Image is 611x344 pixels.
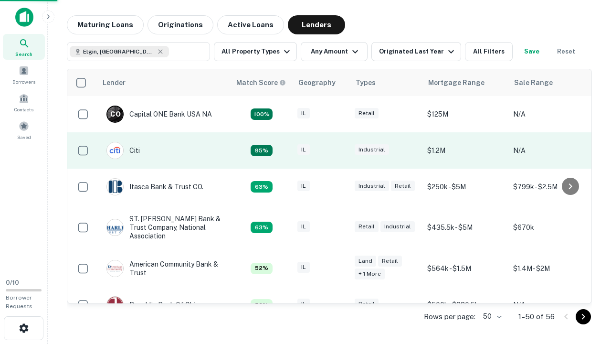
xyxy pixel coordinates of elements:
[465,42,513,61] button: All Filters
[251,299,273,311] div: Capitalize uses an advanced AI algorithm to match your search with the best lender. The match sco...
[15,8,33,27] img: capitalize-icon.png
[107,260,123,277] img: picture
[355,221,379,232] div: Retail
[355,299,379,310] div: Retail
[508,250,594,287] td: $1.4M - $2M
[106,260,221,277] div: American Community Bank & Trust
[236,77,286,88] div: Capitalize uses an advanced AI algorithm to match your search with the best lender. The match sco...
[297,262,310,273] div: IL
[479,310,503,323] div: 50
[297,299,310,310] div: IL
[106,178,203,195] div: Itasca Bank & Trust CO.
[6,294,32,310] span: Borrower Requests
[83,47,155,56] span: Elgin, [GEOGRAPHIC_DATA], [GEOGRAPHIC_DATA]
[107,219,123,236] img: picture
[422,250,508,287] td: $564k - $1.5M
[107,179,123,195] img: picture
[424,311,475,322] p: Rows per page:
[106,106,212,123] div: Capital ONE Bank USA NA
[508,287,594,323] td: N/A
[17,133,31,141] span: Saved
[251,145,273,156] div: Capitalize uses an advanced AI algorithm to match your search with the best lender. The match sco...
[356,77,376,88] div: Types
[106,296,211,313] div: Republic Bank Of Chicago
[508,96,594,132] td: N/A
[297,108,310,119] div: IL
[428,77,485,88] div: Mortgage Range
[355,181,389,192] div: Industrial
[214,42,297,61] button: All Property Types
[422,169,508,205] td: $250k - $5M
[508,205,594,250] td: $670k
[518,311,555,322] p: 1–50 of 56
[551,42,581,61] button: Reset
[355,256,376,267] div: Land
[508,69,594,96] th: Sale Range
[422,69,508,96] th: Mortgage Range
[516,42,547,61] button: Save your search to get updates of matches that match your search criteria.
[355,269,385,279] div: + 1 more
[297,144,310,155] div: IL
[106,215,221,241] div: ST. [PERSON_NAME] Bank & Trust Company, National Association
[251,181,273,193] div: Capitalize uses an advanced AI algorithm to match your search with the best lender. The match sco...
[297,181,310,192] div: IL
[288,15,345,34] button: Lenders
[231,69,293,96] th: Capitalize uses an advanced AI algorithm to match your search with the best lender. The match sco...
[103,77,126,88] div: Lender
[422,132,508,169] td: $1.2M
[508,169,594,205] td: $799k - $2.5M
[3,62,45,87] a: Borrowers
[3,117,45,143] a: Saved
[14,106,33,113] span: Contacts
[355,108,379,119] div: Retail
[422,205,508,250] td: $435.5k - $5M
[391,181,415,192] div: Retail
[147,15,213,34] button: Originations
[380,221,415,232] div: Industrial
[508,132,594,169] td: N/A
[3,34,45,60] a: Search
[12,78,35,86] span: Borrowers
[297,221,310,232] div: IL
[110,109,120,119] p: C O
[514,77,553,88] div: Sale Range
[576,309,591,324] button: Go to next page
[67,15,144,34] button: Maturing Loans
[251,222,273,233] div: Capitalize uses an advanced AI algorithm to match your search with the best lender. The match sco...
[6,279,19,286] span: 0 / 10
[236,77,284,88] h6: Match Score
[293,69,350,96] th: Geography
[422,96,508,132] td: $125M
[217,15,284,34] button: Active Loans
[298,77,336,88] div: Geography
[97,69,231,96] th: Lender
[3,89,45,115] a: Contacts
[107,297,123,313] img: picture
[378,256,402,267] div: Retail
[350,69,422,96] th: Types
[301,42,368,61] button: Any Amount
[355,144,389,155] div: Industrial
[107,142,123,159] img: picture
[106,142,140,159] div: Citi
[15,50,32,58] span: Search
[422,287,508,323] td: $500k - $880.5k
[251,108,273,120] div: Capitalize uses an advanced AI algorithm to match your search with the best lender. The match sco...
[563,268,611,313] iframe: Chat Widget
[371,42,461,61] button: Originated Last Year
[379,46,457,57] div: Originated Last Year
[251,263,273,274] div: Capitalize uses an advanced AI algorithm to match your search with the best lender. The match sco...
